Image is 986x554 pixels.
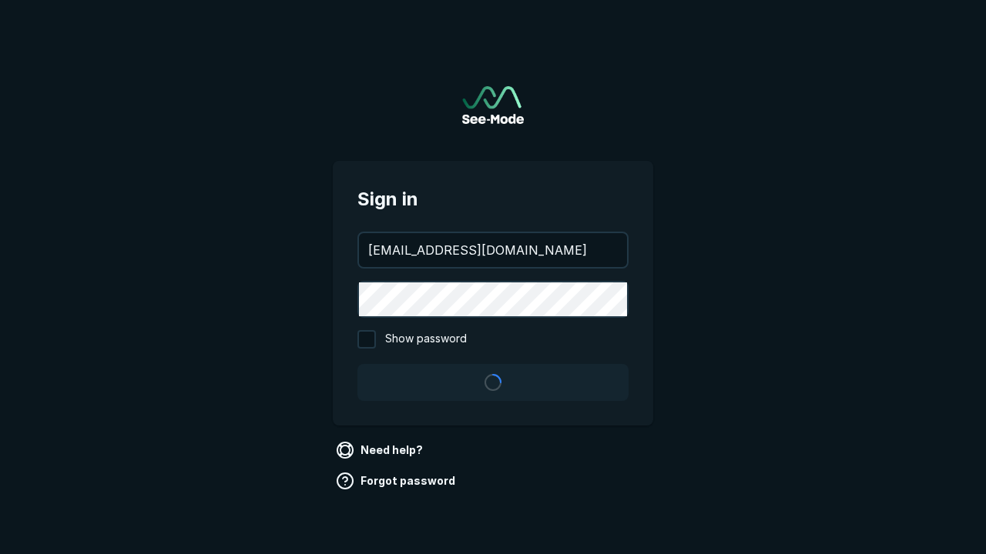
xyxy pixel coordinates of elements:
input: your@email.com [359,233,627,267]
a: Need help? [333,438,429,462]
span: Sign in [357,185,629,213]
span: Show password [385,330,467,349]
img: See-Mode Logo [462,86,524,124]
a: Go to sign in [462,86,524,124]
a: Forgot password [333,469,461,493]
